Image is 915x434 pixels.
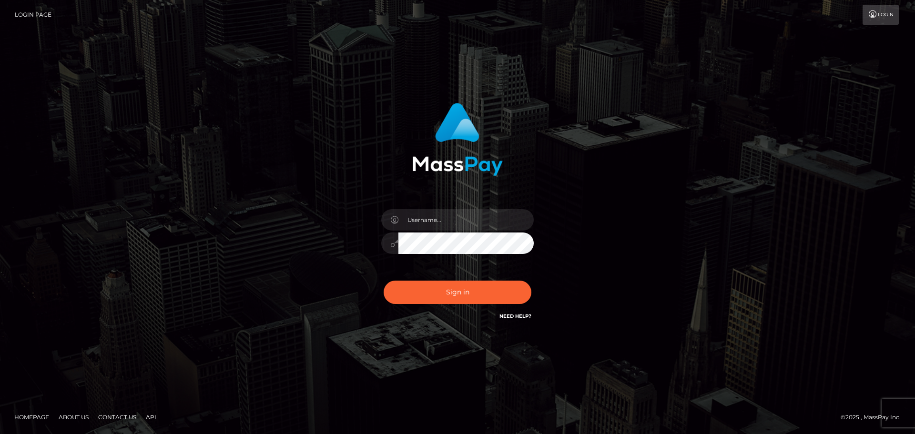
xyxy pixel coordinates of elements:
input: Username... [398,209,534,231]
a: Need Help? [499,313,531,319]
a: Login [863,5,899,25]
div: © 2025 , MassPay Inc. [841,412,908,423]
a: About Us [55,410,92,424]
a: Login Page [15,5,51,25]
a: Contact Us [94,410,140,424]
a: API [142,410,160,424]
a: Homepage [10,410,53,424]
button: Sign in [384,281,531,304]
img: MassPay Login [412,103,503,176]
